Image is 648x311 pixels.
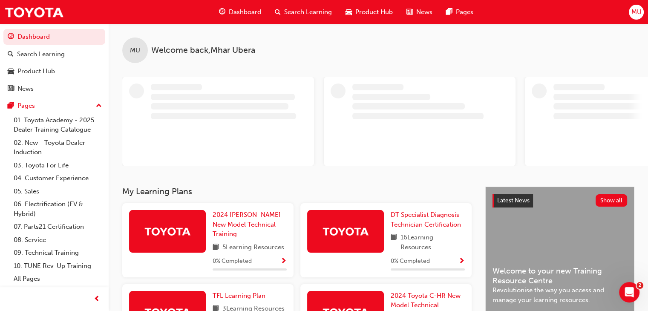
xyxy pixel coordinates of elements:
span: pages-icon [446,7,452,17]
span: news-icon [406,7,413,17]
span: book-icon [391,233,397,252]
span: TFL Learning Plan [213,292,265,299]
a: 09. Technical Training [10,246,105,259]
span: 2024 [PERSON_NAME] New Model Technical Training [213,211,281,238]
a: All Pages [10,272,105,285]
span: search-icon [8,51,14,58]
button: Show Progress [280,256,287,267]
a: Search Learning [3,46,105,62]
span: Search Learning [284,7,332,17]
span: MU [631,7,641,17]
div: Product Hub [17,66,55,76]
a: guage-iconDashboard [212,3,268,21]
h3: My Learning Plans [122,187,472,196]
span: up-icon [96,101,102,112]
span: prev-icon [94,294,100,305]
span: book-icon [213,242,219,253]
button: Pages [3,98,105,114]
span: pages-icon [8,102,14,110]
a: 08. Service [10,233,105,247]
button: MU [629,5,644,20]
span: 0 % Completed [391,256,430,266]
span: Show Progress [280,258,287,265]
a: search-iconSearch Learning [268,3,339,21]
span: guage-icon [219,7,225,17]
span: 16 Learning Resources [400,233,465,252]
div: Search Learning [17,49,65,59]
a: DT Specialist Diagnosis Technician Certification [391,210,465,229]
span: guage-icon [8,33,14,41]
span: Latest News [497,197,530,204]
a: Latest NewsShow all [492,194,627,207]
a: 01. Toyota Academy - 2025 Dealer Training Catalogue [10,114,105,136]
a: 03. Toyota For Life [10,159,105,172]
button: Show all [596,194,628,207]
span: MU [130,46,140,55]
a: 05. Sales [10,185,105,198]
img: Trak [144,224,191,239]
span: Pages [456,7,473,17]
a: News [3,81,105,97]
a: 10. TUNE Rev-Up Training [10,259,105,273]
a: Product Hub [3,63,105,79]
span: News [416,7,432,17]
span: car-icon [8,68,14,75]
a: 04. Customer Experience [10,172,105,185]
span: Revolutionise the way you access and manage your learning resources. [492,285,627,305]
img: Trak [322,224,369,239]
a: pages-iconPages [439,3,480,21]
a: 07. Parts21 Certification [10,220,105,233]
span: 2 [636,282,643,289]
span: Show Progress [458,258,465,265]
button: DashboardSearch LearningProduct HubNews [3,27,105,98]
span: 5 Learning Resources [222,242,284,253]
div: Pages [17,101,35,111]
a: 06. Electrification (EV & Hybrid) [10,198,105,220]
iframe: Intercom live chat [619,282,639,302]
a: 2024 [PERSON_NAME] New Model Technical Training [213,210,287,239]
span: Dashboard [229,7,261,17]
span: DT Specialist Diagnosis Technician Certification [391,211,461,228]
span: car-icon [346,7,352,17]
span: Welcome to your new Training Resource Centre [492,266,627,285]
span: search-icon [275,7,281,17]
span: 0 % Completed [213,256,252,266]
a: 02. New - Toyota Dealer Induction [10,136,105,159]
a: news-iconNews [400,3,439,21]
a: TFL Learning Plan [213,291,269,301]
span: news-icon [8,85,14,93]
img: Trak [4,3,64,22]
span: Product Hub [355,7,393,17]
span: Welcome back , Mhar Ubera [151,46,255,55]
div: News [17,84,34,94]
a: car-iconProduct Hub [339,3,400,21]
button: Show Progress [458,256,465,267]
a: Dashboard [3,29,105,45]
